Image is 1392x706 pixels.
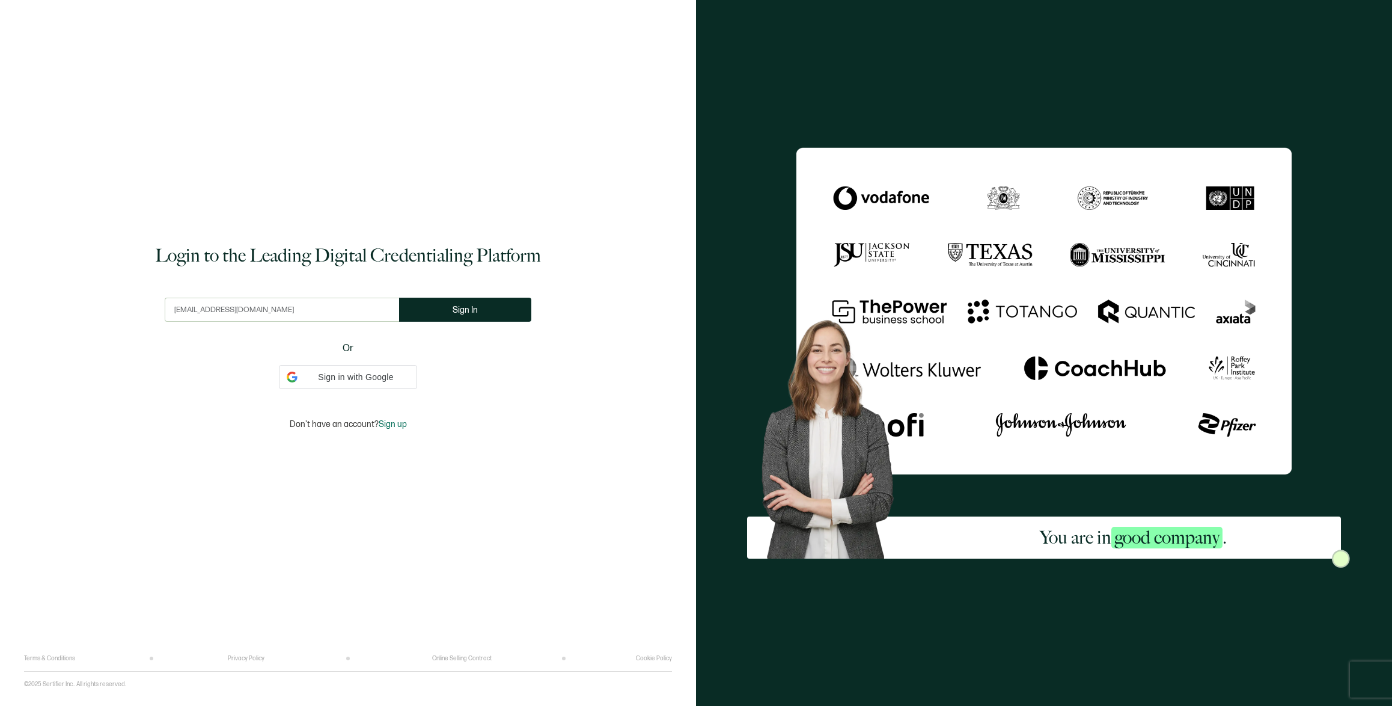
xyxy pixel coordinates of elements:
img: Sertifier Login - You are in <span class="strong-h">good company</span>. Hero [747,308,925,558]
p: ©2025 Sertifier Inc.. All rights reserved. [24,681,126,688]
a: Privacy Policy [228,655,264,662]
a: Online Selling Contract [432,655,492,662]
img: Sertifier Login [1332,550,1350,568]
span: Sign up [379,419,407,429]
span: good company [1111,527,1223,548]
img: Sertifier Login - You are in <span class="strong-h">good company</span>. [796,147,1292,474]
button: Sign In [399,298,531,322]
a: Terms & Conditions [24,655,75,662]
div: Sign in with Google [279,365,417,389]
h1: Login to the Leading Digital Credentialing Platform [155,244,541,268]
input: Enter your work email address [165,298,399,322]
span: Sign in with Google [302,371,409,384]
span: Or [343,341,353,356]
p: Don't have an account? [290,419,407,429]
h2: You are in . [1040,526,1227,550]
span: Sign In [453,305,478,315]
a: Cookie Policy [636,655,672,662]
